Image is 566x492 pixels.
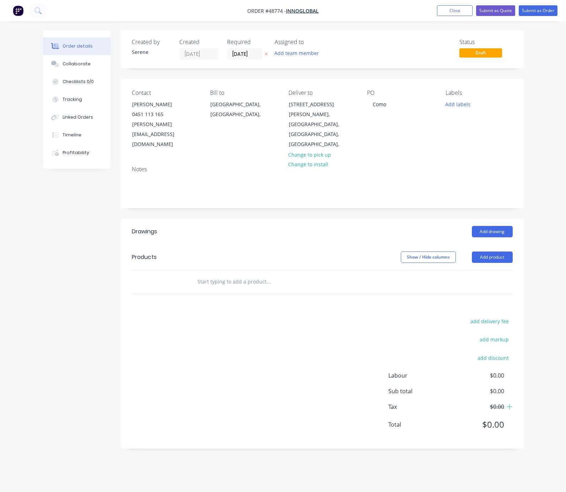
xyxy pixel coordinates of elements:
[63,43,93,49] div: Order details
[210,99,269,119] div: [GEOGRAPHIC_DATA], [GEOGRAPHIC_DATA],
[132,39,171,45] div: Created by
[227,39,266,45] div: Required
[451,418,504,431] span: $0.00
[275,48,323,58] button: Add team member
[283,99,354,150] div: [STREET_ADDRESS][PERSON_NAME],[GEOGRAPHIC_DATA], [GEOGRAPHIC_DATA], [GEOGRAPHIC_DATA],
[43,37,110,55] button: Order details
[388,420,452,429] span: Total
[367,99,392,109] div: Como
[474,353,513,362] button: add discount
[204,99,275,122] div: [GEOGRAPHIC_DATA], [GEOGRAPHIC_DATA],
[132,227,157,236] div: Drawings
[210,90,277,96] div: Bill to
[132,253,157,261] div: Products
[285,150,335,159] button: Change to pick up
[459,39,513,45] div: Status
[13,5,23,16] img: Factory
[446,90,513,96] div: Labels
[289,119,348,149] div: [GEOGRAPHIC_DATA], [GEOGRAPHIC_DATA], [GEOGRAPHIC_DATA],
[43,55,110,73] button: Collaborate
[275,39,346,45] div: Assigned to
[451,371,504,380] span: $0.00
[519,5,557,16] button: Submit as Order
[132,119,191,149] div: [PERSON_NAME][EMAIL_ADDRESS][DOMAIN_NAME]
[451,387,504,395] span: $0.00
[247,7,286,14] span: Order #48774 -
[43,126,110,144] button: Timeline
[388,402,452,411] span: Tax
[472,226,513,237] button: Add drawing
[367,90,434,96] div: PO
[126,99,197,150] div: [PERSON_NAME]0451 113 165[PERSON_NAME][EMAIL_ADDRESS][DOMAIN_NAME]
[285,160,332,169] button: Change to install
[472,252,513,263] button: Add product
[467,317,513,326] button: add delivery fee
[63,96,82,103] div: Tracking
[132,99,191,109] div: [PERSON_NAME]
[43,73,110,91] button: Checklists 0/0
[401,252,456,263] button: Show / Hide columns
[459,48,502,57] span: Draft
[132,48,171,56] div: Serene
[43,91,110,108] button: Tracking
[63,114,93,120] div: Linked Orders
[388,387,452,395] span: Sub total
[43,108,110,126] button: Linked Orders
[388,371,452,380] span: Labour
[442,99,474,109] button: Add labels
[197,275,339,289] input: Start typing to add a product...
[132,109,191,119] div: 0451 113 165
[270,48,323,58] button: Add team member
[437,5,473,16] button: Close
[476,335,513,344] button: add markup
[43,144,110,162] button: Profitability
[289,90,356,96] div: Deliver to
[63,61,91,67] div: Collaborate
[451,402,504,411] span: $0.00
[286,7,319,14] a: Innoglobal
[132,90,199,96] div: Contact
[132,166,513,173] div: Notes
[289,99,348,119] div: [STREET_ADDRESS][PERSON_NAME],
[179,39,219,45] div: Created
[476,5,515,16] button: Submit as Quote
[63,132,81,138] div: Timeline
[63,150,89,156] div: Profitability
[63,79,94,85] div: Checklists 0/0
